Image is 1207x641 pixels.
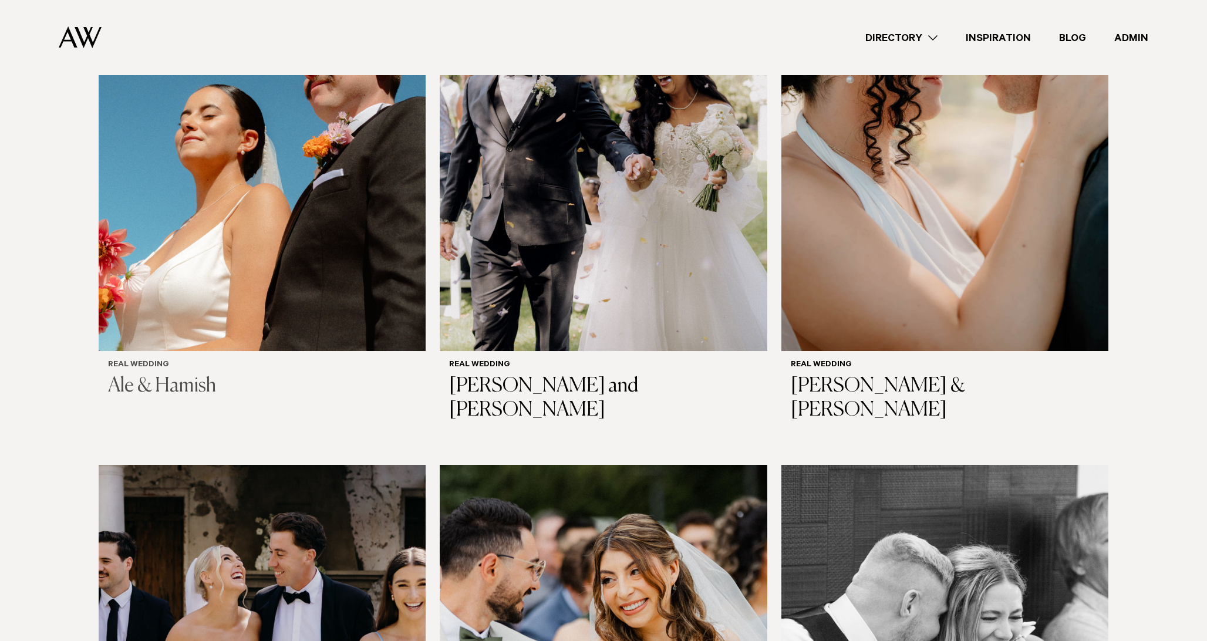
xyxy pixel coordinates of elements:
h6: Real Wedding [449,360,757,370]
a: Blog [1045,30,1100,46]
h3: Ale & Hamish [108,375,416,399]
a: Directory [851,30,952,46]
h6: Real Wedding [108,360,416,370]
a: Admin [1100,30,1162,46]
h3: [PERSON_NAME] & [PERSON_NAME] [791,375,1099,423]
img: Auckland Weddings Logo [59,26,102,48]
h3: [PERSON_NAME] and [PERSON_NAME] [449,375,757,423]
a: Inspiration [952,30,1045,46]
h6: Real Wedding [791,360,1099,370]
